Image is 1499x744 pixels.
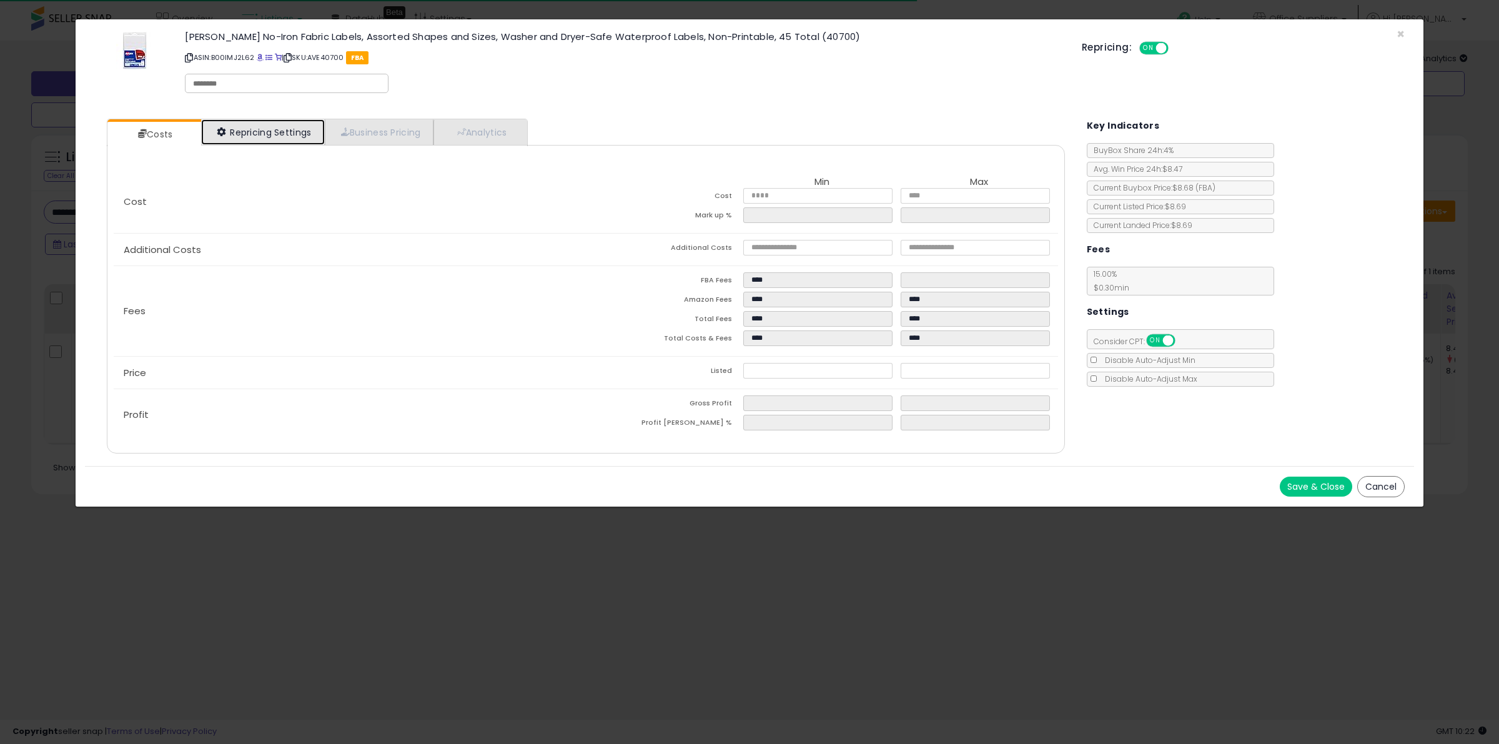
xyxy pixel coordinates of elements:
[185,47,1063,67] p: ASIN: B00IMJ2L62 | SKU: AVE40700
[325,119,434,145] a: Business Pricing
[1087,118,1160,134] h5: Key Indicators
[1087,282,1129,293] span: $0.30 min
[257,52,264,62] a: BuyBox page
[1195,182,1215,193] span: ( FBA )
[586,330,743,350] td: Total Costs & Fees
[114,368,586,378] p: Price
[1087,145,1174,156] span: BuyBox Share 24h: 4%
[1087,304,1129,320] h5: Settings
[433,119,526,145] a: Analytics
[107,122,200,147] a: Costs
[1099,355,1195,365] span: Disable Auto-Adjust Min
[586,395,743,415] td: Gross Profit
[1140,43,1156,54] span: ON
[265,52,272,62] a: All offer listings
[1082,42,1132,52] h5: Repricing:
[1357,476,1405,497] button: Cancel
[114,245,586,255] p: Additional Costs
[586,188,743,207] td: Cost
[901,177,1058,188] th: Max
[586,292,743,311] td: Amazon Fees
[586,272,743,292] td: FBA Fees
[586,415,743,434] td: Profit [PERSON_NAME] %
[1087,220,1192,231] span: Current Landed Price: $8.69
[1147,335,1163,346] span: ON
[114,410,586,420] p: Profit
[116,32,154,69] img: 4134B0nQXkL._SL60_.jpg
[1397,25,1405,43] span: ×
[185,32,1063,41] h3: [PERSON_NAME] No-Iron Fabric Labels, Assorted Shapes and Sizes, Washer and Dryer-Safe Waterproof ...
[586,207,743,227] td: Mark up %
[1087,269,1129,293] span: 15.00 %
[743,177,901,188] th: Min
[1087,242,1111,257] h5: Fees
[1172,182,1215,193] span: $8.68
[346,51,369,64] span: FBA
[1280,477,1352,497] button: Save & Close
[1087,336,1192,347] span: Consider CPT:
[586,240,743,259] td: Additional Costs
[1173,335,1193,346] span: OFF
[114,306,586,316] p: Fees
[1087,182,1215,193] span: Current Buybox Price:
[1099,374,1197,384] span: Disable Auto-Adjust Max
[586,311,743,330] td: Total Fees
[1087,201,1186,212] span: Current Listed Price: $8.69
[114,197,586,207] p: Cost
[1087,164,1182,174] span: Avg. Win Price 24h: $8.47
[586,363,743,382] td: Listed
[275,52,282,62] a: Your listing only
[201,119,325,145] a: Repricing Settings
[1167,43,1187,54] span: OFF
